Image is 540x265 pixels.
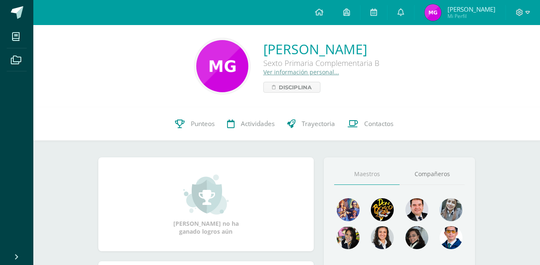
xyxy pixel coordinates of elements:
span: Disciplina [279,82,312,92]
span: Punteos [191,119,215,128]
img: 88256b496371d55dc06d1c3f8a5004f4.png [337,198,360,221]
img: 7e15a45bc4439684581270cc35259faa.png [371,226,394,249]
a: [PERSON_NAME] [263,40,379,58]
div: Sexto Primaria Complementaria B [263,58,379,68]
img: 6377130e5e35d8d0020f001f75faf696.png [405,226,428,249]
a: Trayectoria [281,107,341,141]
a: Contactos [341,107,400,141]
span: [PERSON_NAME] [447,5,495,13]
a: Punteos [169,107,221,141]
a: Maestros [334,164,400,185]
span: Contactos [364,119,393,128]
img: 07eb4d60f557dd093c6c8aea524992b7.png [440,226,462,249]
a: Ver información personal... [263,68,339,76]
img: 79570d67cb4e5015f1d97fde0ec62c05.png [405,198,428,221]
img: ddcb7e3f3dd5693f9a3e043a79a89297.png [337,226,360,249]
img: achievement_small.png [183,174,229,215]
a: Actividades [221,107,281,141]
img: 9de93a93a02e24e4f0b07477ba96bc2c.png [196,40,248,92]
a: Disciplina [263,82,320,93]
span: Mi Perfil [447,13,495,20]
span: Trayectoria [302,119,335,128]
img: 45bd7986b8947ad7e5894cbc9b781108.png [440,198,462,221]
div: [PERSON_NAME] no ha ganado logros aún [164,174,247,235]
img: f299cfefba667470bef1751670ce29d5.png [425,4,441,21]
span: Actividades [241,119,275,128]
img: 29fc2a48271e3f3676cb2cb292ff2552.png [371,198,394,221]
a: Compañeros [400,164,465,185]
